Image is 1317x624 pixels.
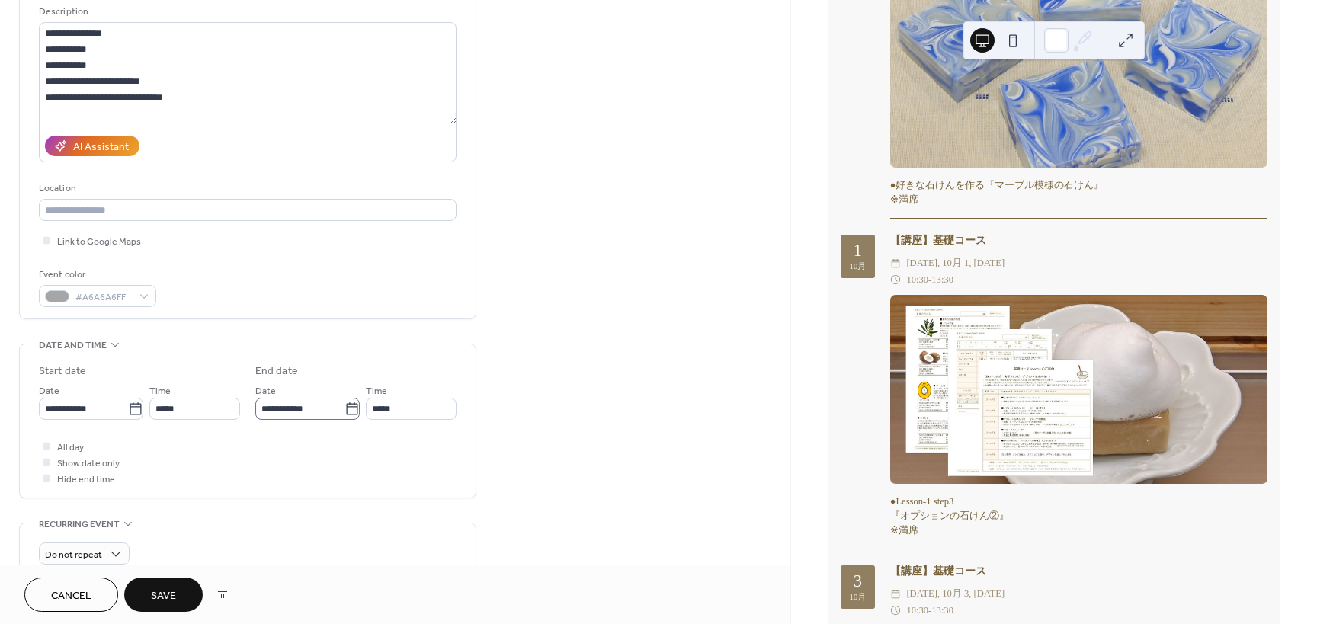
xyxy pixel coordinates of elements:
[890,178,1267,207] div: ●好きな石けんを作る『マーブル模様の石けん』 ※満席
[890,232,1267,249] div: 【講座】基礎コース
[906,255,1005,271] span: [DATE], 10月 1, [DATE]
[928,603,931,619] span: -
[39,181,453,197] div: Location
[57,472,115,488] span: Hide end time
[39,4,453,20] div: Description
[57,234,141,250] span: Link to Google Maps
[51,588,91,604] span: Cancel
[45,136,139,156] button: AI Assistant
[255,363,298,379] div: End date
[57,440,84,456] span: All day
[39,517,120,533] span: Recurring event
[890,494,1267,538] div: ●Lesson-1 step3 『オプションの石けん②』 ※満席
[57,456,120,472] span: Show date only
[149,383,171,399] span: Time
[890,272,901,288] div: ​
[849,262,866,270] div: 10月
[45,546,102,564] span: Do not repeat
[39,338,107,354] span: Date and time
[854,573,862,590] div: 3
[890,255,901,271] div: ​
[366,383,387,399] span: Time
[75,290,132,306] span: #A6A6A6FF
[849,593,866,601] div: 10月
[24,578,118,612] button: Cancel
[931,272,953,288] span: 13:30
[906,603,928,619] span: 10:30
[890,586,901,602] div: ​
[255,383,276,399] span: Date
[890,563,1267,580] div: 【講座】基礎コース
[73,139,129,155] div: AI Assistant
[854,242,862,260] div: 1
[151,588,176,604] span: Save
[906,272,928,288] span: 10:30
[39,383,59,399] span: Date
[890,603,901,619] div: ​
[931,603,953,619] span: 13:30
[928,272,931,288] span: -
[906,586,1005,602] span: [DATE], 10月 3, [DATE]
[124,578,203,612] button: Save
[39,363,86,379] div: Start date
[39,267,153,283] div: Event color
